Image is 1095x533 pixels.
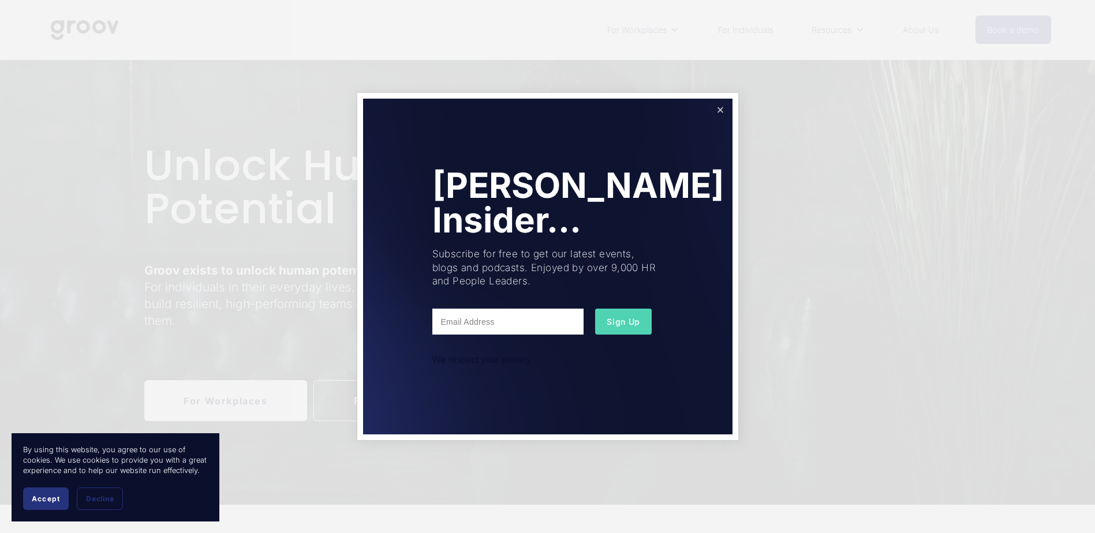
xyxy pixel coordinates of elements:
[432,168,724,237] h1: [PERSON_NAME] Insider...
[432,247,663,288] p: Subscribe for free to get our latest events, blogs and podcasts. Enjoyed by over 9,000 HR and Peo...
[432,355,663,365] div: We respect your privacy.
[23,445,208,476] p: By using this website, you agree to our use of cookies. We use cookies to provide you with a grea...
[432,309,584,335] input: Email Address
[595,309,652,335] button: Sign Up
[32,494,60,503] span: Accept
[607,317,640,326] span: Sign Up
[12,433,219,521] section: Cookie banner
[86,494,114,503] span: Decline
[77,487,123,510] button: Decline
[23,487,69,510] button: Accept
[710,100,730,121] a: Close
